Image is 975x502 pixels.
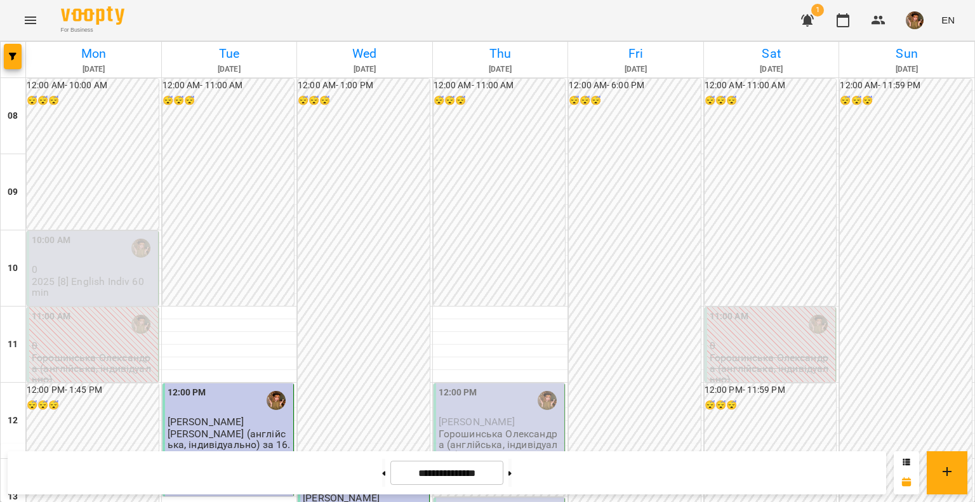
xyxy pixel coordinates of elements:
[439,428,562,461] p: Горошинська Олександра (англійська, індивідуально)
[710,352,833,385] p: Горошинська Олександра (англійська, індивідуально)
[840,94,972,108] h6: 😴😴😴
[32,352,156,385] p: Горошинська Олександра (англійська, індивідуально)
[936,8,960,32] button: EN
[705,399,837,413] h6: 😴😴😴
[8,185,18,199] h6: 09
[434,79,566,93] h6: 12:00 AM - 11:00 AM
[538,391,557,410] img: Горошинська Олександра (а)
[298,79,430,93] h6: 12:00 AM - 1:00 PM
[27,399,159,413] h6: 😴😴😴
[164,44,295,63] h6: Tue
[569,94,701,108] h6: 😴😴😴
[706,44,837,63] h6: Sat
[439,386,477,400] label: 12:00 PM
[27,94,159,108] h6: 😴😴😴
[162,94,295,108] h6: 😴😴😴
[841,63,972,76] h6: [DATE]
[32,310,70,324] label: 11:00 AM
[168,428,291,461] p: [PERSON_NAME] (англійська, індивідуально) за 16.10
[705,383,837,397] h6: 12:00 PM - 11:59 PM
[27,383,159,397] h6: 12:00 PM - 1:45 PM
[841,44,972,63] h6: Sun
[168,416,244,428] span: [PERSON_NAME]
[705,94,837,108] h6: 😴😴😴
[906,11,924,29] img: 166010c4e833d35833869840c76da126.jpeg
[435,63,566,76] h6: [DATE]
[32,276,156,298] p: 2025 [8] English Indiv 60 min
[705,79,837,93] h6: 12:00 AM - 11:00 AM
[32,234,70,248] label: 10:00 AM
[131,239,150,258] img: Горошинська Олександра (а)
[8,261,18,275] h6: 10
[710,340,833,351] p: 0
[32,340,156,351] p: 0
[710,310,748,324] label: 11:00 AM
[61,6,124,25] img: Voopty Logo
[570,63,701,76] h6: [DATE]
[439,416,515,428] span: [PERSON_NAME]
[299,44,430,63] h6: Wed
[164,63,295,76] h6: [DATE]
[569,79,701,93] h6: 12:00 AM - 6:00 PM
[941,13,955,27] span: EN
[131,315,150,334] img: Горошинська Олександра (а)
[811,4,824,17] span: 1
[840,79,972,93] h6: 12:00 AM - 11:59 PM
[299,63,430,76] h6: [DATE]
[28,63,159,76] h6: [DATE]
[27,79,159,93] h6: 12:00 AM - 10:00 AM
[706,63,837,76] h6: [DATE]
[168,386,206,400] label: 12:00 PM
[434,94,566,108] h6: 😴😴😴
[570,44,701,63] h6: Fri
[28,44,159,63] h6: Mon
[809,315,828,334] img: Горошинська Олександра (а)
[162,79,295,93] h6: 12:00 AM - 11:00 AM
[8,414,18,428] h6: 12
[8,109,18,123] h6: 08
[32,264,156,275] p: 0
[267,391,286,410] img: Горошинська Олександра (а)
[15,5,46,36] button: Menu
[435,44,566,63] h6: Thu
[8,338,18,352] h6: 11
[61,26,124,34] span: For Business
[298,94,430,108] h6: 😴😴😴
